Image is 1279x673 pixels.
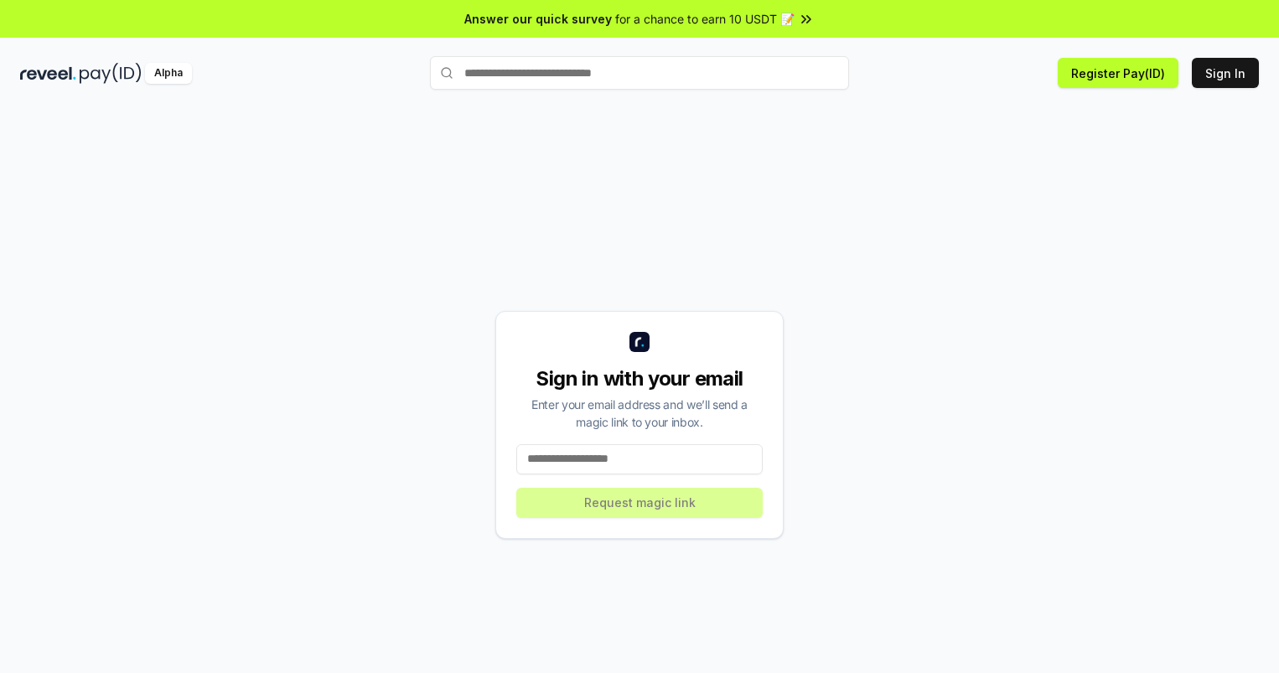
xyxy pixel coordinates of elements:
span: for a chance to earn 10 USDT 📝 [615,10,795,28]
button: Register Pay(ID) [1058,58,1178,88]
img: reveel_dark [20,63,76,84]
div: Sign in with your email [516,365,763,392]
div: Alpha [145,63,192,84]
img: logo_small [629,332,650,352]
img: pay_id [80,63,142,84]
span: Answer our quick survey [464,10,612,28]
div: Enter your email address and we’ll send a magic link to your inbox. [516,396,763,431]
button: Sign In [1192,58,1259,88]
